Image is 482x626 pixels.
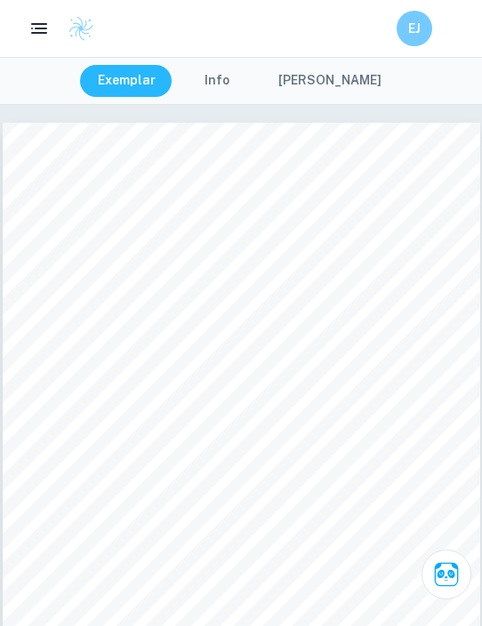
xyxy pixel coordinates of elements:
button: EJ [397,11,432,46]
button: Exemplar [80,65,173,97]
button: [PERSON_NAME] [261,65,399,97]
button: Ask Clai [422,550,471,599]
h6: EJ [405,19,425,38]
a: Clastify logo [57,15,94,42]
img: Clastify logo [68,15,94,42]
button: Info [177,65,257,97]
